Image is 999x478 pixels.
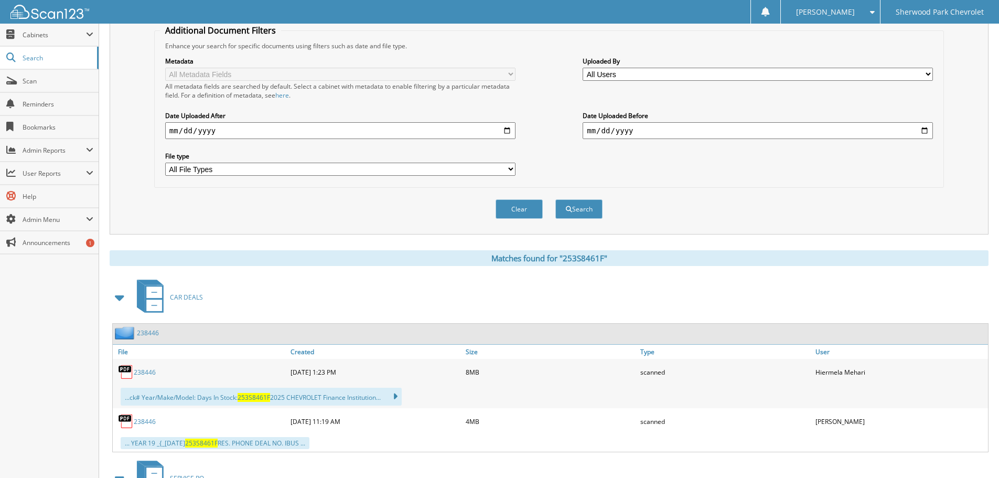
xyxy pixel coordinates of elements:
span: User Reports [23,169,86,178]
a: File [113,345,288,359]
a: User [813,345,988,359]
span: Search [23,54,92,62]
span: 253S8461F [185,439,218,448]
div: ... YEAR 19 _{_[DATE] RES. PHONE DEAL NO. IBUS ... [121,437,309,449]
a: Size [463,345,638,359]
img: folder2.png [115,326,137,339]
div: Matches found for "253S8461F" [110,250,989,266]
legend: Additional Document Filters [160,25,281,36]
label: Date Uploaded Before [583,111,933,120]
div: ...ck# Year/Make/Model: Days In Stock: 2025 CHEVROLET Finance Institution... [121,388,402,406]
span: Announcements [23,238,93,247]
span: 253S8461F [238,393,270,402]
a: here [275,91,289,100]
span: Reminders [23,100,93,109]
div: [DATE] 1:23 PM [288,362,463,383]
a: 238446 [134,368,156,377]
span: [PERSON_NAME] [796,9,855,15]
span: Sherwood Park Chevrolet [896,9,984,15]
div: All metadata fields are searched by default. Select a cabinet with metadata to enable filtering b... [165,82,515,100]
span: Scan [23,77,93,86]
button: Search [555,199,603,219]
label: Date Uploaded After [165,111,515,120]
div: 8MB [463,362,638,383]
div: Enhance your search for specific documents using filters such as date and file type. [160,41,938,50]
div: Hiermela Mehari [813,362,988,383]
img: scan123-logo-white.svg [10,5,89,19]
input: end [583,122,933,139]
div: [PERSON_NAME] [813,411,988,432]
a: 238446 [137,328,159,337]
a: 238446 [134,417,156,426]
input: start [165,122,515,139]
span: CAR DEALS [170,293,203,302]
iframe: Chat Widget [947,428,999,478]
div: 1 [86,239,94,247]
div: 4MB [463,411,638,432]
span: Admin Reports [23,146,86,155]
div: [DATE] 11:19 AM [288,411,463,432]
span: Help [23,192,93,201]
img: PDF.png [118,413,134,429]
span: Bookmarks [23,123,93,132]
div: scanned [638,411,813,432]
button: Clear [496,199,543,219]
label: Uploaded By [583,57,933,66]
a: CAR DEALS [131,277,203,318]
label: File type [165,152,515,161]
div: scanned [638,362,813,383]
img: PDF.png [118,364,134,380]
label: Metadata [165,57,515,66]
span: Cabinets [23,30,86,39]
span: Admin Menu [23,215,86,224]
a: Type [638,345,813,359]
a: Created [288,345,463,359]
